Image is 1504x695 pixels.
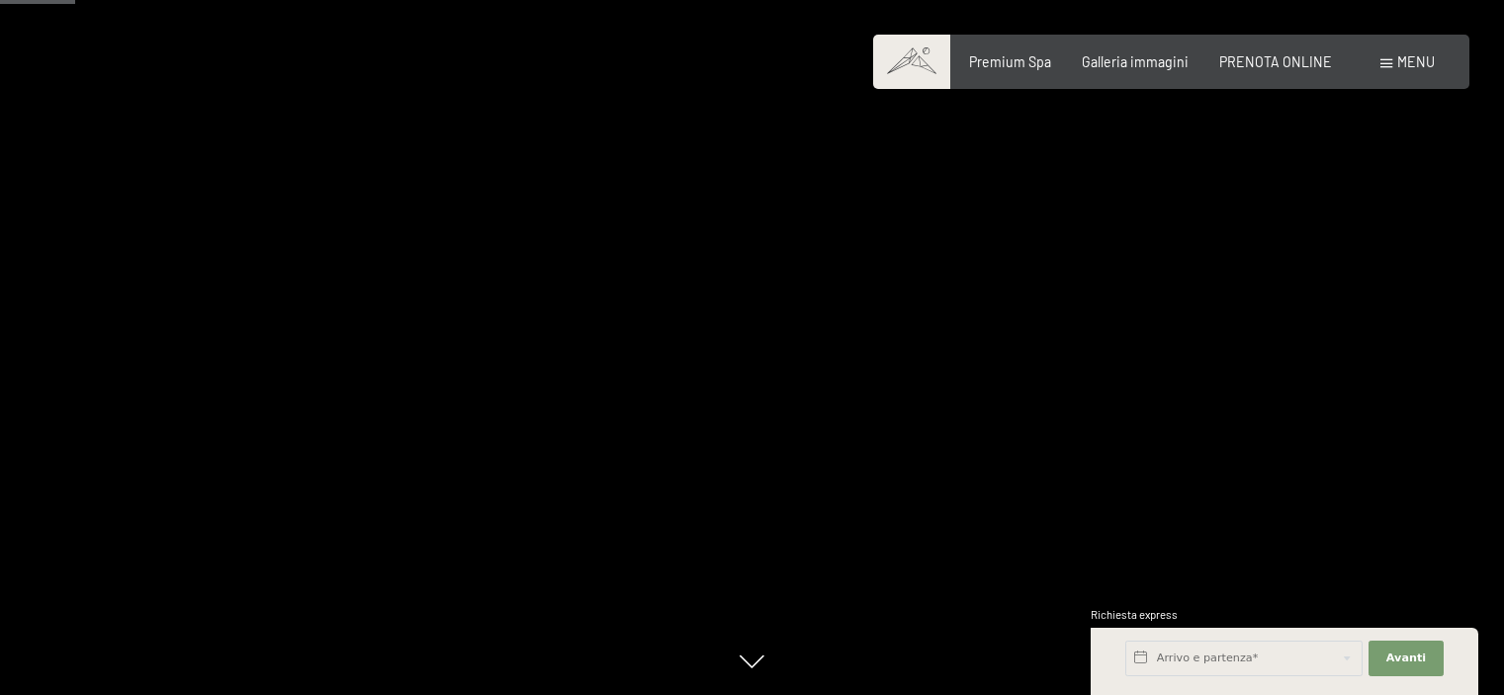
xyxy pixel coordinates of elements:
[1369,641,1444,676] button: Avanti
[1091,608,1178,621] span: Richiesta express
[969,53,1051,70] a: Premium Spa
[1386,651,1426,666] span: Avanti
[1082,53,1189,70] a: Galleria immagini
[1397,53,1435,70] span: Menu
[1219,53,1332,70] a: PRENOTA ONLINE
